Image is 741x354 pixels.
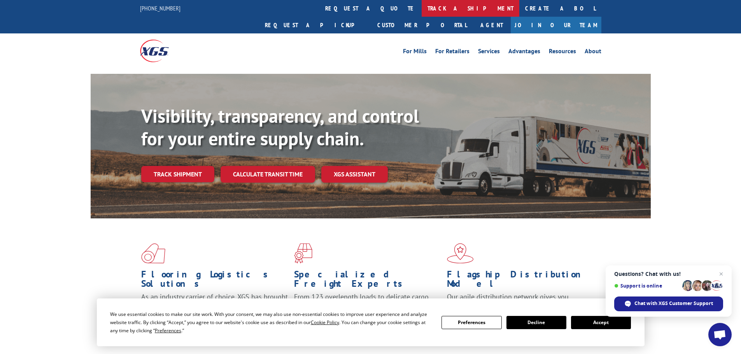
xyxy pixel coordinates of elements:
img: xgs-icon-focused-on-flooring-red [294,243,312,263]
a: Join Our Team [511,17,601,33]
a: Request a pickup [259,17,371,33]
h1: Flooring Logistics Solutions [141,270,288,292]
span: Close chat [716,269,726,279]
a: Calculate transit time [221,166,315,183]
span: Chat with XGS Customer Support [634,300,713,307]
div: Chat with XGS Customer Support [614,296,723,311]
div: Open chat [708,323,732,346]
span: As an industry carrier of choice, XGS has brought innovation and dedication to flooring logistics... [141,292,288,320]
a: Services [478,48,500,57]
a: For Retailers [435,48,469,57]
h1: Specialized Freight Experts [294,270,441,292]
button: Accept [571,316,631,329]
button: Preferences [441,316,501,329]
span: Preferences [155,327,181,334]
h1: Flagship Distribution Model [447,270,594,292]
div: We use essential cookies to make our site work. With your consent, we may also use non-essential ... [110,310,432,335]
div: Cookie Consent Prompt [97,298,645,346]
a: [PHONE_NUMBER] [140,4,180,12]
a: Track shipment [141,166,214,182]
a: XGS ASSISTANT [321,166,388,183]
a: About [585,48,601,57]
a: Advantages [508,48,540,57]
p: From 123 overlength loads to delicate cargo, our experienced staff knows the best way to move you... [294,292,441,327]
img: xgs-icon-total-supply-chain-intelligence-red [141,243,165,263]
a: For Mills [403,48,427,57]
span: Cookie Policy [311,319,339,326]
button: Decline [506,316,566,329]
img: xgs-icon-flagship-distribution-model-red [447,243,474,263]
span: Our agile distribution network gives you nationwide inventory management on demand. [447,292,590,310]
a: Customer Portal [371,17,473,33]
a: Resources [549,48,576,57]
span: Questions? Chat with us! [614,271,723,277]
b: Visibility, transparency, and control for your entire supply chain. [141,104,419,150]
a: Agent [473,17,511,33]
span: Support is online [614,283,680,289]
